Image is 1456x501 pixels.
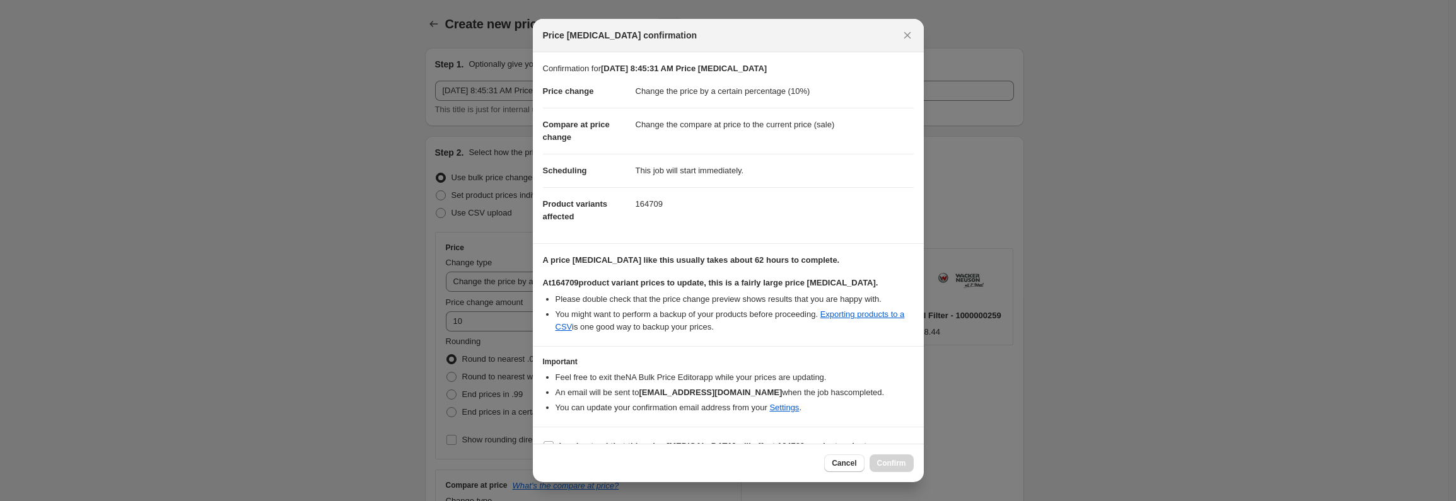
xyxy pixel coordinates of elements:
[769,403,799,412] a: Settings
[636,154,914,187] dd: This job will start immediately.
[543,255,840,265] b: A price [MEDICAL_DATA] like this usually takes about 62 hours to complete.
[832,458,856,468] span: Cancel
[543,62,914,75] p: Confirmation for
[543,199,608,221] span: Product variants affected
[543,278,878,287] b: At 164709 product variant prices to update, this is a fairly large price [MEDICAL_DATA].
[543,86,594,96] span: Price change
[556,293,914,306] li: Please double check that the price change preview shows results that you are happy with.
[636,75,914,108] dd: Change the price by a certain percentage (10%)
[543,120,610,142] span: Compare at price change
[543,29,697,42] span: Price [MEDICAL_DATA] confirmation
[636,108,914,141] dd: Change the compare at price to the current price (sale)
[639,388,782,397] b: [EMAIL_ADDRESS][DOMAIN_NAME]
[556,371,914,384] li: Feel free to exit the NA Bulk Price Editor app while your prices are updating.
[543,357,914,367] h3: Important
[899,26,916,44] button: Close
[559,441,871,451] b: I understand that this price [MEDICAL_DATA] will affect 164709 product variants
[556,308,914,333] li: You might want to perform a backup of your products before proceeding. is one good way to backup ...
[556,401,914,414] li: You can update your confirmation email address from your .
[636,187,914,221] dd: 164709
[556,386,914,399] li: An email will be sent to when the job has completed .
[601,64,767,73] b: [DATE] 8:45:31 AM Price [MEDICAL_DATA]
[824,454,864,472] button: Cancel
[543,166,587,175] span: Scheduling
